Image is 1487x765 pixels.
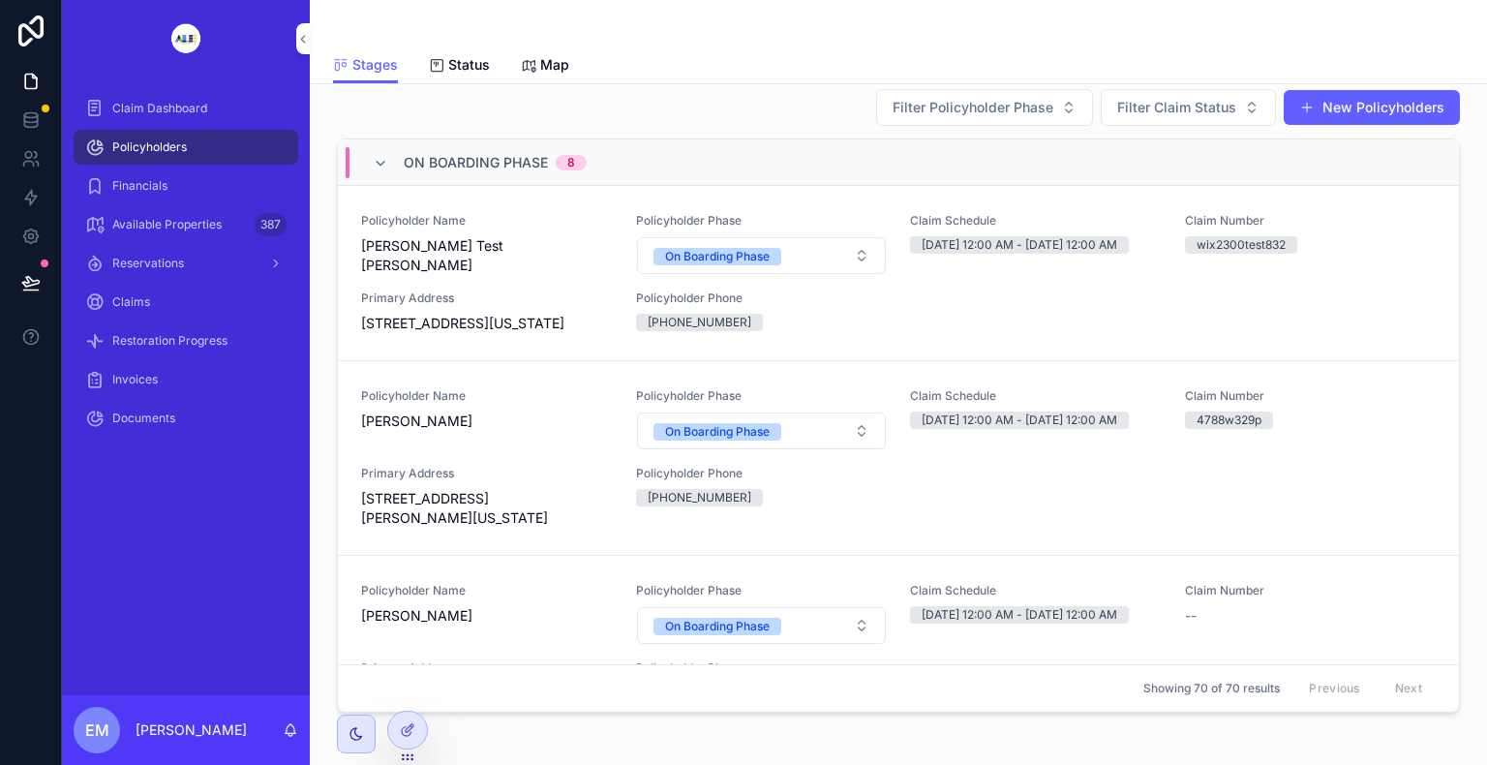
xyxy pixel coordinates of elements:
p: [PERSON_NAME] [136,720,247,740]
button: Select Button [1101,89,1276,126]
div: [PHONE_NUMBER] [648,314,751,331]
img: App logo [156,23,216,54]
span: Policyholder Phase [636,388,888,404]
div: 387 [255,213,287,236]
span: -- [1185,606,1197,626]
a: Map [521,47,569,86]
span: Claim Schedule [910,583,1162,598]
a: Stages [333,47,398,84]
span: Claim Number [1185,388,1437,404]
span: [PERSON_NAME] [361,606,613,626]
a: Policyholder Name[PERSON_NAME] Test [PERSON_NAME]Policyholder PhaseSelect ButtonClaim Schedule[DA... [338,186,1459,361]
div: 4788w329p [1197,412,1261,429]
span: EM [85,719,109,742]
span: Claim Schedule [910,213,1162,229]
button: Select Button [637,607,887,644]
button: Select Button [637,237,887,274]
span: [STREET_ADDRESS][US_STATE] [361,314,613,333]
span: Policyholder Phone [636,466,888,481]
button: New Policyholders [1284,90,1460,125]
span: [PERSON_NAME] Test [PERSON_NAME] [361,236,613,275]
span: Filter Policyholder Phase [893,98,1053,117]
a: Financials [74,168,298,203]
a: Status [429,47,490,86]
span: Invoices [112,372,158,387]
span: Restoration Progress [112,333,228,349]
div: [PHONE_NUMBER] [648,489,751,506]
span: Primary Address [361,466,613,481]
span: Policyholder Phone [636,291,888,306]
button: Select Button [876,89,1093,126]
span: Available Properties [112,217,222,232]
a: Restoration Progress [74,323,298,358]
span: Documents [112,411,175,426]
div: On Boarding Phase [665,423,770,441]
span: Policyholders [112,139,187,155]
span: Policyholder Phase [636,583,888,598]
span: [STREET_ADDRESS][PERSON_NAME][US_STATE] [361,489,613,528]
span: Claim Number [1185,213,1437,229]
span: Policyholder Name [361,583,613,598]
span: Claims [112,294,150,310]
div: [DATE] 12:00 AM - [DATE] 12:00 AM [922,412,1117,429]
a: Invoices [74,362,298,397]
a: Policyholders [74,130,298,165]
div: wix2300test832 [1197,236,1286,254]
span: Primary Address [361,660,613,676]
span: Reservations [112,256,184,271]
span: Claim Number [1185,583,1437,598]
span: Policyholder Phase [636,213,888,229]
div: [DATE] 12:00 AM - [DATE] 12:00 AM [922,606,1117,624]
span: Stages [352,55,398,75]
a: Policyholder Name[PERSON_NAME]Policyholder PhaseSelect ButtonClaim Schedule[DATE] 12:00 AM - [DAT... [338,556,1459,731]
button: Select Button [637,413,887,449]
span: Policyholder Name [361,213,613,229]
a: Available Properties387 [74,207,298,242]
a: Reservations [74,246,298,281]
div: On Boarding Phase [665,618,770,635]
span: Filter Claim Status [1117,98,1236,117]
span: Primary Address [361,291,613,306]
div: 8 [567,155,575,170]
div: On Boarding Phase [665,248,770,265]
span: Showing 70 of 70 results [1143,681,1280,696]
a: Claim Dashboard [74,91,298,126]
span: Financials [112,178,167,194]
div: [DATE] 12:00 AM - [DATE] 12:00 AM [922,236,1117,254]
span: On Boarding Phase [404,153,548,172]
div: scrollable content [62,77,310,461]
span: Claim Dashboard [112,101,207,116]
span: Claim Schedule [910,388,1162,404]
a: Claims [74,285,298,320]
span: Status [448,55,490,75]
span: Map [540,55,569,75]
a: Documents [74,401,298,436]
span: Policyholder Name [361,388,613,404]
span: [PERSON_NAME] [361,412,613,431]
a: Policyholder Name[PERSON_NAME]Policyholder PhaseSelect ButtonClaim Schedule[DATE] 12:00 AM - [DAT... [338,361,1459,556]
span: Policyholder Phone [636,660,888,676]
